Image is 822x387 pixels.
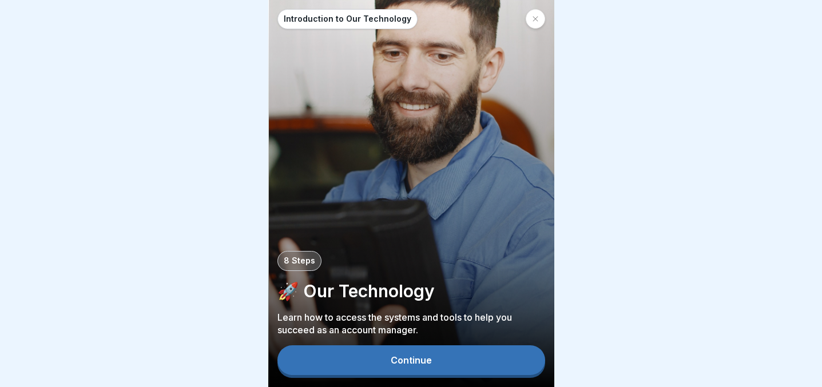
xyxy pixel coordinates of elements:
p: Introduction to Our Technology [284,14,411,24]
div: Continue [391,355,432,365]
p: 🚀 Our Technology [277,280,545,302]
p: 8 Steps [284,256,315,266]
button: Continue [277,345,545,375]
p: Learn how to access the systems and tools to help you succeed as an account manager. [277,311,545,336]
